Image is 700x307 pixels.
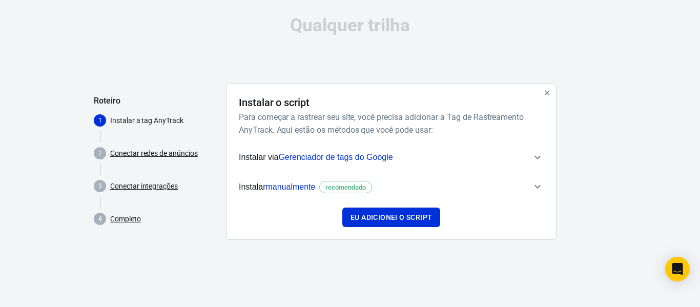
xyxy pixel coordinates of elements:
font: Instalar via [239,153,278,161]
font: Conectar redes de anúncios [110,149,198,157]
font: Completo [110,215,141,223]
font: Instalar [239,182,265,191]
button: Instalar viaGerenciador de tags do Google [239,145,544,170]
button: Instalarmanualmenterecomendado [239,174,544,200]
font: Roteiro [94,96,120,106]
a: Conectar redes de anúncios [110,148,198,159]
div: Abra o Intercom Messenger [665,257,690,281]
font: Eu adicionei o script [351,213,432,221]
font: Instalar a tag AnyTrack [110,116,183,125]
button: Eu adicionei o script [342,208,440,227]
a: Conectar integrações [110,181,178,192]
font: manualmente [265,182,315,191]
text: 2 [98,150,102,157]
text: 4 [98,215,102,222]
text: 3 [98,182,102,190]
text: 1 [98,117,102,124]
font: Para começar a rastrear seu site, você precisa adicionar a Tag de Rastreamento AnyTrack. Aqui est... [239,112,524,135]
font: Qualquer trilha [290,15,410,36]
a: Completo [110,214,141,224]
font: Gerenciador de tags do Google [278,153,393,161]
font: Instalar o script [239,96,310,109]
font: recomendado [325,183,366,191]
font: Conectar integrações [110,182,178,190]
